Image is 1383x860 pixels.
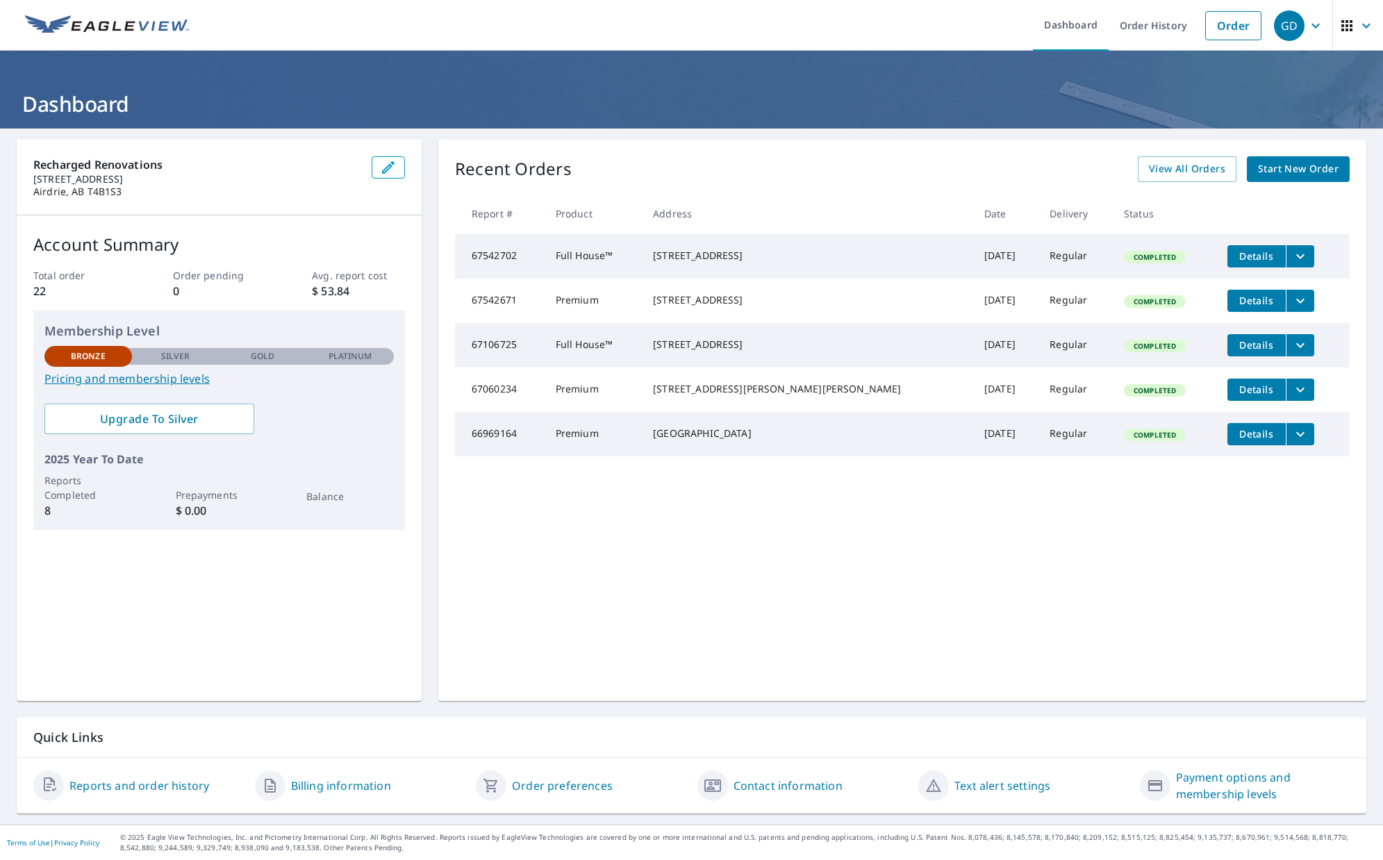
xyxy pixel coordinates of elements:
span: Completed [1125,430,1184,440]
button: detailsBtn-67542671 [1227,290,1286,312]
span: Start New Order [1258,160,1339,178]
span: Details [1236,249,1277,263]
a: Contact information [734,777,843,794]
span: Details [1236,427,1277,440]
span: Completed [1125,341,1184,351]
td: 67542702 [455,234,545,279]
span: Completed [1125,386,1184,395]
p: Airdrie, AB T4B1S3 [33,185,361,198]
p: Prepayments [176,488,263,502]
a: Text alert settings [954,777,1050,794]
span: Details [1236,338,1277,352]
p: © 2025 Eagle View Technologies, Inc. and Pictometry International Corp. All Rights Reserved. Repo... [120,832,1376,853]
p: Total order [33,268,126,283]
button: detailsBtn-67106725 [1227,334,1286,356]
div: GD [1274,10,1305,41]
p: Balance [306,489,394,504]
span: Upgrade To Silver [56,411,243,427]
a: Upgrade To Silver [44,404,254,434]
td: Full House™ [545,234,642,279]
p: Quick Links [33,729,1350,746]
a: Terms of Use [7,838,50,847]
span: Completed [1125,297,1184,306]
div: [GEOGRAPHIC_DATA] [653,427,962,440]
button: detailsBtn-67542702 [1227,245,1286,267]
p: recharged renovations [33,156,361,173]
div: [STREET_ADDRESS] [653,338,962,352]
button: detailsBtn-67060234 [1227,379,1286,401]
p: Silver [161,350,190,363]
p: Membership Level [44,322,394,340]
button: filesDropdownBtn-66969164 [1286,423,1314,445]
button: filesDropdownBtn-67542671 [1286,290,1314,312]
p: 8 [44,502,132,519]
a: Billing information [291,777,391,794]
th: Status [1113,193,1216,234]
button: filesDropdownBtn-67542702 [1286,245,1314,267]
div: [STREET_ADDRESS] [653,249,962,263]
td: 66969164 [455,412,545,456]
p: 0 [173,283,266,299]
td: [DATE] [973,323,1038,367]
div: [STREET_ADDRESS] [653,293,962,307]
button: filesDropdownBtn-67106725 [1286,334,1314,356]
span: Completed [1125,252,1184,262]
a: Reports and order history [69,777,209,794]
img: EV Logo [25,15,189,36]
p: Gold [251,350,274,363]
button: detailsBtn-66969164 [1227,423,1286,445]
th: Report # [455,193,545,234]
td: Regular [1038,279,1113,323]
td: Regular [1038,323,1113,367]
a: Start New Order [1247,156,1350,182]
th: Date [973,193,1038,234]
p: Platinum [329,350,372,363]
a: Order [1205,11,1261,40]
span: View All Orders [1149,160,1225,178]
p: Account Summary [33,232,405,257]
a: View All Orders [1138,156,1236,182]
th: Delivery [1038,193,1113,234]
p: $ 53.84 [312,283,405,299]
td: [DATE] [973,367,1038,412]
a: Order preferences [512,777,613,794]
td: 67542671 [455,279,545,323]
th: Product [545,193,642,234]
p: Reports Completed [44,473,132,502]
p: Recent Orders [455,156,572,182]
td: Premium [545,367,642,412]
a: Privacy Policy [54,838,99,847]
td: Regular [1038,367,1113,412]
td: Premium [545,279,642,323]
td: Premium [545,412,642,456]
td: [DATE] [973,412,1038,456]
h1: Dashboard [17,90,1366,118]
td: Regular [1038,234,1113,279]
td: Regular [1038,412,1113,456]
span: Details [1236,294,1277,307]
th: Address [642,193,973,234]
p: Bronze [71,350,106,363]
td: [DATE] [973,279,1038,323]
div: [STREET_ADDRESS][PERSON_NAME][PERSON_NAME] [653,382,962,396]
td: Full House™ [545,323,642,367]
p: $ 0.00 [176,502,263,519]
p: | [7,838,99,847]
td: [DATE] [973,234,1038,279]
a: Pricing and membership levels [44,370,394,387]
span: Details [1236,383,1277,396]
p: Avg. report cost [312,268,405,283]
a: Payment options and membership levels [1176,769,1350,802]
td: 67060234 [455,367,545,412]
p: Order pending [173,268,266,283]
button: filesDropdownBtn-67060234 [1286,379,1314,401]
p: 22 [33,283,126,299]
p: [STREET_ADDRESS] [33,173,361,185]
p: 2025 Year To Date [44,451,394,468]
td: 67106725 [455,323,545,367]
